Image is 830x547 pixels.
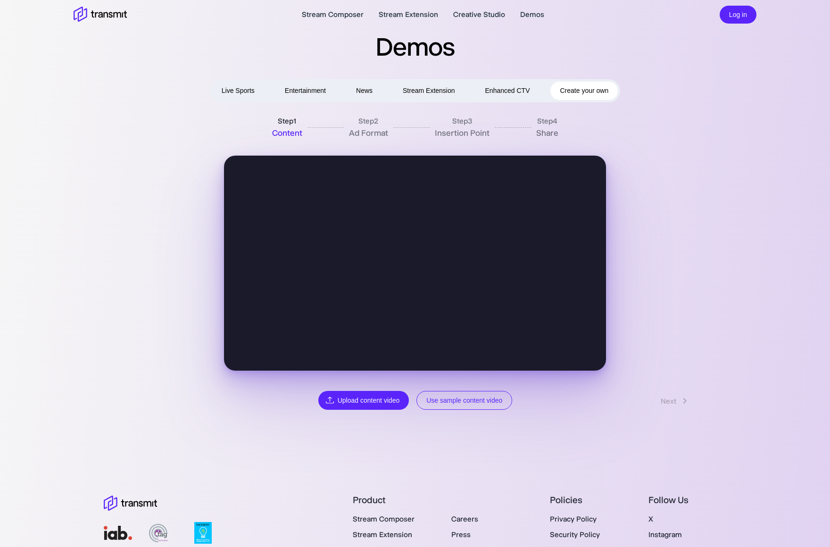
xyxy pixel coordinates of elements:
a: Stream Extension [379,9,438,20]
p: Step 1 [278,116,296,127]
p: Content [272,127,302,139]
img: Tag Registered [149,524,168,542]
p: Step 2 [358,116,378,127]
div: Product [353,495,529,510]
p: Share [536,127,558,139]
a: Creative Studio [453,9,505,20]
button: Use sample content video [416,391,512,410]
p: Step 3 [452,116,472,127]
button: News [347,82,382,100]
button: Log in [720,6,756,24]
h2: Demos [53,30,777,63]
a: Careers [451,514,478,523]
button: Stream Extension [393,82,465,100]
img: iab Member [104,526,132,540]
span: Create your own [560,85,608,97]
a: Log in [720,9,756,18]
button: Create your own [550,82,618,100]
a: Stream Extension [353,530,412,539]
p: Step 4 [537,116,557,127]
a: Demos [520,9,544,20]
p: Insertion Point [435,127,490,139]
a: Privacy Policy [550,514,597,523]
button: Entertainment [275,82,335,100]
div: Policies [550,495,628,510]
button: Live Sports [212,82,264,100]
p: Ad Format [349,127,388,139]
a: Stream Composer [302,9,364,20]
a: X [648,514,653,523]
a: Instagram [648,530,682,539]
a: Stream Composer [353,514,415,523]
button: Enhanced CTV [476,82,539,100]
a: Press [451,530,471,539]
div: Follow Us [648,495,726,510]
a: Security Policy [550,530,600,539]
img: Fast Company Most Innovative Companies 2022 [194,522,212,544]
label: Upload content video [318,391,409,410]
